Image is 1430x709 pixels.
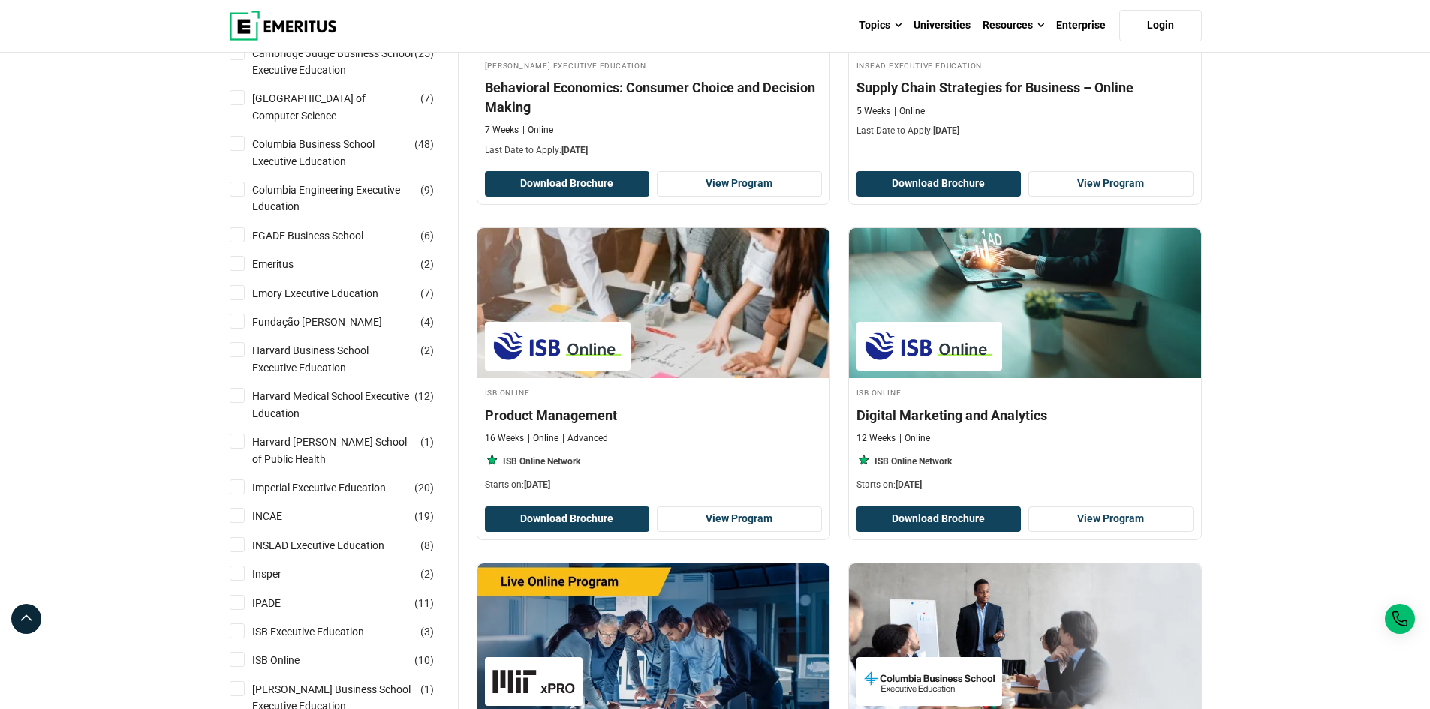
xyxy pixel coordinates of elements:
[252,623,394,640] a: ISB Executive Education
[856,506,1022,532] button: Download Brochure
[856,406,1194,425] h4: Digital Marketing and Analytics
[252,537,414,554] a: INSEAD Executive Education
[418,47,430,59] span: 25
[485,406,822,425] h4: Product Management
[252,508,312,524] a: INCAE
[899,432,930,445] p: Online
[485,171,650,197] button: Download Brochure
[420,182,434,198] span: ( )
[420,227,434,244] span: ( )
[424,184,430,196] span: 9
[252,479,416,496] a: Imperial Executive Education
[856,432,896,445] p: 12 Weeks
[420,434,434,450] span: ( )
[864,329,995,363] img: ISB Online
[420,681,434,698] span: ( )
[418,482,430,494] span: 20
[485,432,524,445] p: 16 Weeks
[485,59,822,71] h4: [PERSON_NAME] Executive Education
[657,171,822,197] a: View Program
[418,138,430,150] span: 48
[418,390,430,402] span: 12
[524,479,550,490] span: [DATE]
[864,665,995,698] img: Columbia Business School Executive Education
[420,90,434,107] span: ( )
[252,227,393,244] a: EGADE Business School
[420,342,434,359] span: ( )
[1119,10,1202,41] a: Login
[252,566,312,582] a: Insper
[252,256,324,272] a: Emeritus
[252,314,412,330] a: Fundação [PERSON_NAME]
[424,568,430,580] span: 2
[424,344,430,356] span: 2
[420,314,434,330] span: ( )
[418,597,430,609] span: 11
[420,623,434,640] span: ( )
[856,386,1194,398] h4: ISB Online
[418,654,430,666] span: 10
[485,386,822,398] h4: ISB Online
[485,78,822,116] h4: Behavioral Economics: Consumer Choice and Decision Making
[856,479,1194,491] p: Starts on:
[856,105,890,118] p: 5 Weeks
[477,228,829,378] img: Product Management | Online Product Design and Innovation Course
[414,136,434,152] span: ( )
[424,539,430,551] span: 8
[657,506,822,532] a: View Program
[856,171,1022,197] button: Download Brochure
[492,665,575,698] img: MIT xPRO
[856,125,1194,137] p: Last Date to Apply:
[492,329,623,363] img: ISB Online
[424,316,430,328] span: 4
[420,285,434,302] span: ( )
[420,537,434,554] span: ( )
[252,652,330,668] a: ISB Online
[252,342,444,376] a: Harvard Business School Executive Education
[1028,506,1194,532] a: View Program
[485,479,822,491] p: Starts on:
[252,136,444,170] a: Columbia Business School Executive Education
[414,479,434,496] span: ( )
[856,78,1194,97] h4: Supply Chain Strategies for Business – Online
[424,683,430,695] span: 1
[485,506,650,532] button: Download Brochure
[485,124,519,137] p: 7 Weeks
[424,258,430,270] span: 2
[849,228,1201,378] img: Digital Marketing and Analytics | Online Digital Marketing Course
[875,455,952,468] p: ISB Online Network
[849,228,1201,499] a: Digital Marketing Course by ISB Online - August 13, 2025 ISB Online ISB Online Digital Marketing ...
[424,436,430,448] span: 1
[424,287,430,299] span: 7
[414,45,434,62] span: ( )
[528,432,558,445] p: Online
[420,256,434,272] span: ( )
[485,144,822,157] p: Last Date to Apply:
[896,479,922,490] span: [DATE]
[252,45,444,79] a: Cambridge Judge Business School Executive Education
[424,230,430,242] span: 6
[252,285,408,302] a: Emory Executive Education
[477,228,829,499] a: Product Design and Innovation Course by ISB Online - August 13, 2025 ISB Online ISB Online Produc...
[252,595,311,611] a: IPADE
[424,626,430,638] span: 3
[562,432,608,445] p: Advanced
[252,182,444,215] a: Columbia Engineering Executive Education
[1028,171,1194,197] a: View Program
[503,455,580,468] p: ISB Online Network
[424,92,430,104] span: 7
[894,105,925,118] p: Online
[418,510,430,522] span: 19
[522,124,553,137] p: Online
[252,434,444,467] a: Harvard [PERSON_NAME] School of Public Health
[414,595,434,611] span: ( )
[414,508,434,524] span: ( )
[252,388,444,422] a: Harvard Medical School Executive Education
[414,652,434,668] span: ( )
[561,145,588,155] span: [DATE]
[933,125,959,136] span: [DATE]
[856,59,1194,71] h4: INSEAD Executive Education
[420,566,434,582] span: ( )
[414,388,434,404] span: ( )
[252,90,444,124] a: [GEOGRAPHIC_DATA] of Computer Science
